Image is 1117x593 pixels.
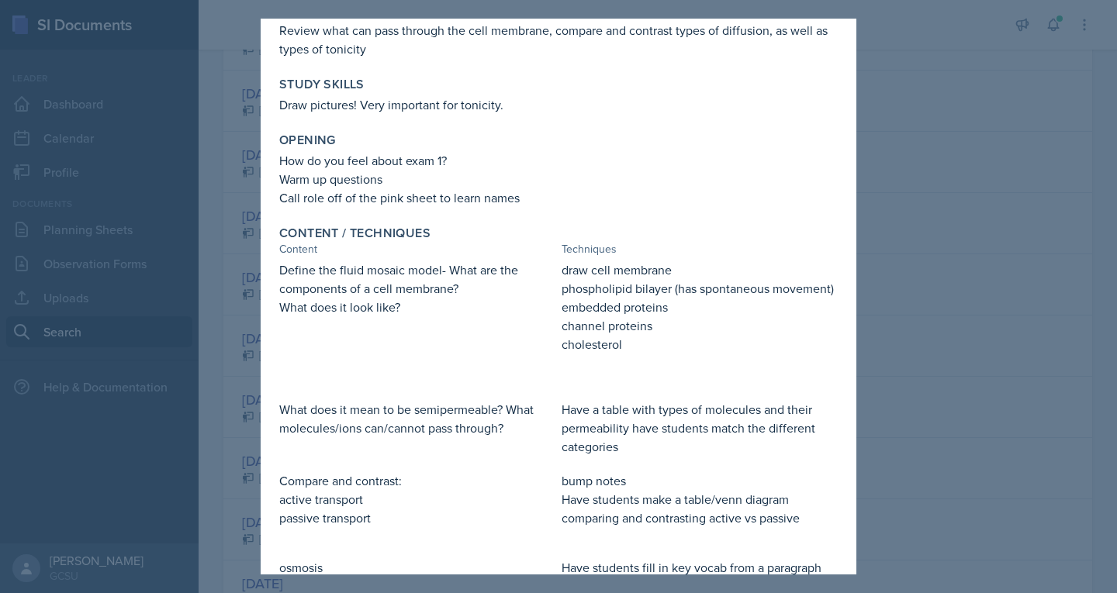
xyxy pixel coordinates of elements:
[279,226,431,241] label: Content / Techniques
[279,170,838,188] p: Warm up questions
[562,400,838,456] p: Have a table with types of molecules and their permeability have students match the different cat...
[562,260,838,279] p: draw cell membrane
[279,188,838,207] p: Call role off of the pink sheet to learn names
[279,509,555,527] p: passive transport
[279,558,555,577] p: osmosis
[279,298,555,316] p: What does it look like?
[562,316,838,335] p: channel proteins
[562,298,838,316] p: embedded proteins
[279,490,555,509] p: active transport
[279,95,838,114] p: Draw pictures! Very important for tonicity.
[279,471,555,490] p: Compare and contrast:
[279,133,336,148] label: Opening
[562,335,838,353] p: cholesterol
[562,279,838,298] p: phospholipid bilayer (has spontaneous movement)
[562,241,838,257] div: Techniques
[562,490,838,527] p: Have students make a table/venn diagram comparing and contrasting active vs passive
[279,151,838,170] p: How do you feel about exam 1?
[279,260,555,298] p: Define the fluid mosaic model- What are the components of a cell membrane?
[279,77,365,92] label: Study Skills
[562,471,838,490] p: bump notes
[279,400,555,437] p: What does it mean to be semipermeable? What molecules/ions can/cannot pass through?
[279,21,838,58] p: Review what can pass through the cell membrane, compare and contrast types of diffusion, as well ...
[279,241,555,257] div: Content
